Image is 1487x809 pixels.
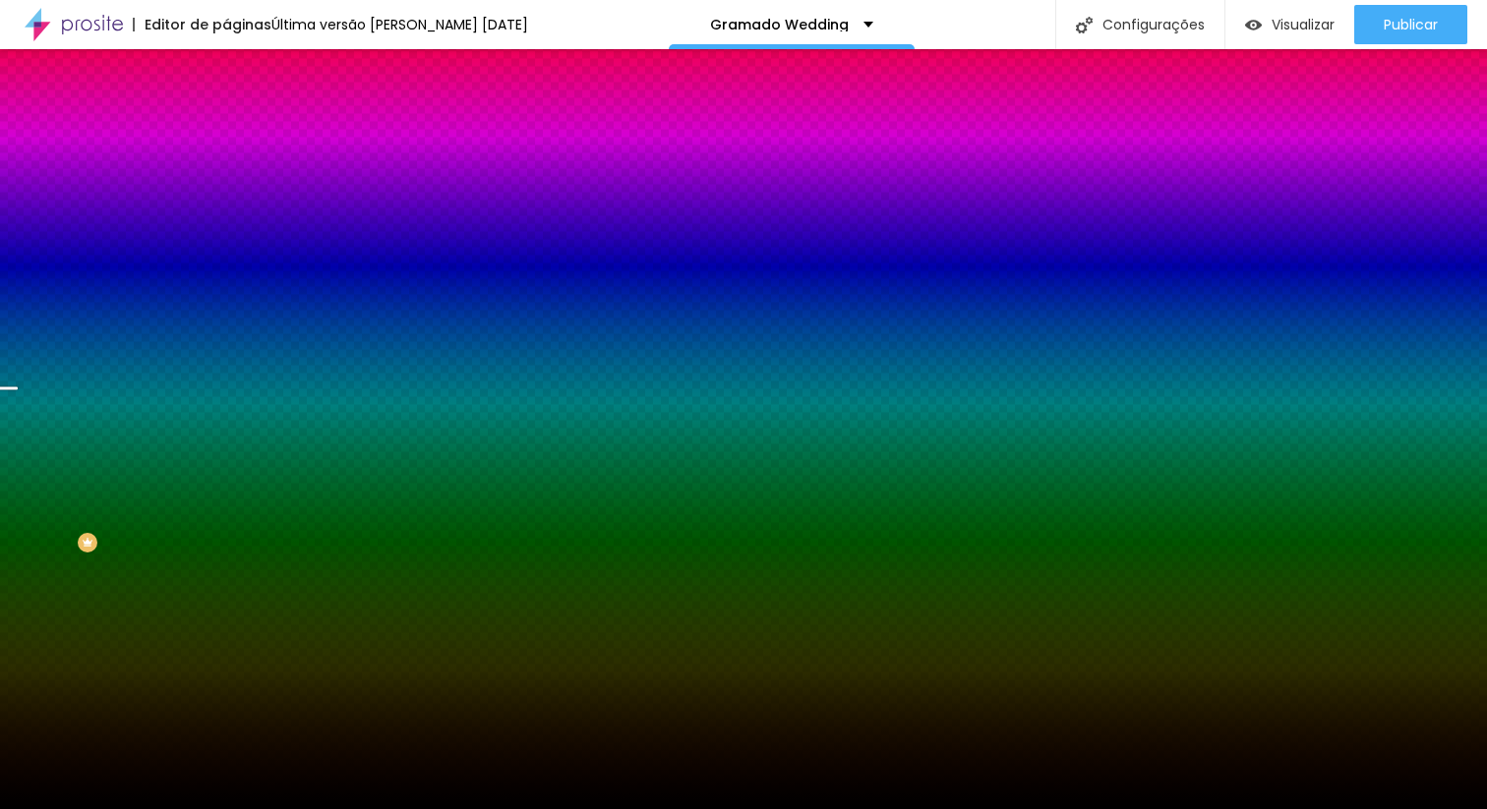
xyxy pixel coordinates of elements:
span: Visualizar [1272,17,1335,32]
img: Icone [1076,17,1093,33]
button: Publicar [1354,5,1467,44]
div: Última versão [PERSON_NAME] [DATE] [271,18,528,31]
span: Publicar [1384,17,1438,32]
button: Visualizar [1225,5,1354,44]
div: Editor de páginas [133,18,271,31]
img: view-1.svg [1245,17,1262,33]
p: Gramado Wedding [710,18,849,31]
